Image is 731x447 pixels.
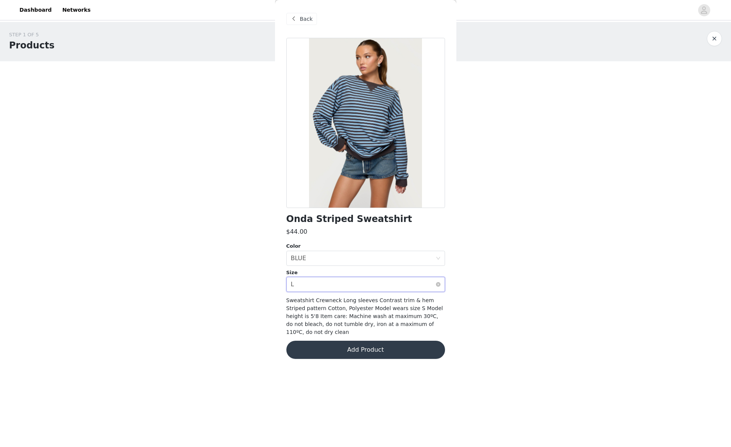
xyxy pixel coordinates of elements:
div: STEP 1 OF 5 [9,31,54,39]
div: Color [286,242,445,250]
h1: Products [9,39,54,52]
h1: Onda Striped Sweatshirt [286,214,412,224]
div: avatar [700,4,708,16]
span: Sweatshirt Crewneck Long sleeves Contrast trim & hem Striped pattern Cotton, Polyester Model wear... [286,297,443,335]
div: BLUE [291,251,306,265]
a: Networks [58,2,95,19]
span: Back [300,15,313,23]
i: icon: close-circle [436,282,440,287]
div: Size [286,269,445,276]
a: Dashboard [15,2,56,19]
h3: $44.00 [286,227,308,236]
button: Add Product [286,341,445,359]
div: L [291,277,294,292]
